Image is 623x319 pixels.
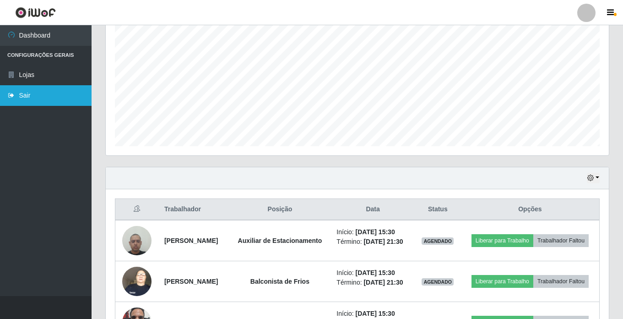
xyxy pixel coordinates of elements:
button: Trabalhador Faltou [533,275,589,288]
time: [DATE] 21:30 [363,279,403,286]
time: [DATE] 15:30 [356,310,395,317]
li: Início: [336,268,409,278]
strong: Balconista de Frios [250,278,309,285]
th: Status [415,199,461,220]
span: AGENDADO [422,237,454,245]
th: Data [331,199,414,220]
th: Posição [228,199,331,220]
time: [DATE] 15:30 [356,269,395,276]
img: 1723623614898.jpeg [122,262,152,301]
time: [DATE] 15:30 [356,228,395,236]
span: AGENDADO [422,278,454,286]
strong: Auxiliar de Estacionamento [238,237,322,244]
li: Início: [336,309,409,319]
button: Liberar para Trabalho [471,275,533,288]
th: Opções [461,199,600,220]
strong: [PERSON_NAME] [164,237,218,244]
img: CoreUI Logo [15,7,56,18]
li: Término: [336,237,409,247]
li: Término: [336,278,409,287]
th: Trabalhador [159,199,229,220]
img: 1693507860054.jpeg [122,221,152,260]
button: Liberar para Trabalho [471,234,533,247]
button: Trabalhador Faltou [533,234,589,247]
li: Início: [336,227,409,237]
strong: [PERSON_NAME] [164,278,218,285]
time: [DATE] 21:30 [363,238,403,245]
